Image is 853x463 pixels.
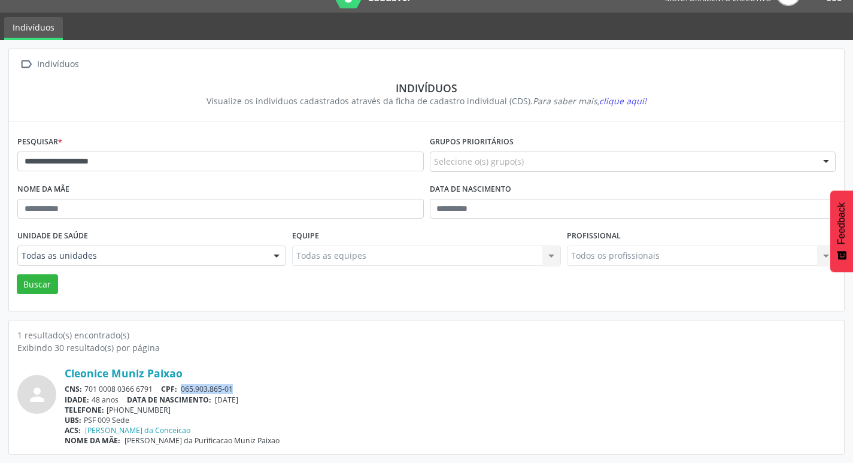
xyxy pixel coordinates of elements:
[65,395,89,405] span: IDADE:
[567,227,621,246] label: Profissional
[533,95,646,107] i: Para saber mais,
[17,56,35,73] i: 
[65,384,836,394] div: 701 0008 0366 6791
[35,56,81,73] div: Indivíduos
[17,341,836,354] div: Exibindo 30 resultado(s) por página
[17,133,62,152] label: Pesquisar
[17,329,836,341] div: 1 resultado(s) encontrado(s)
[26,384,48,405] i: person
[125,435,280,446] span: [PERSON_NAME] da Purificacao Muniz Paixao
[17,180,69,199] label: Nome da mãe
[65,415,81,425] span: UBS:
[430,180,511,199] label: Data de nascimento
[17,274,58,295] button: Buscar
[65,384,82,394] span: CNS:
[430,133,514,152] label: Grupos prioritários
[127,395,211,405] span: DATA DE NASCIMENTO:
[836,202,847,244] span: Feedback
[4,17,63,40] a: Indivíduos
[65,435,120,446] span: NOME DA MÃE:
[292,227,319,246] label: Equipe
[65,405,836,415] div: [PHONE_NUMBER]
[26,95,827,107] div: Visualize os indivíduos cadastrados através da ficha de cadastro individual (CDS).
[17,227,88,246] label: Unidade de saúde
[161,384,177,394] span: CPF:
[85,425,190,435] a: [PERSON_NAME] da Conceicao
[65,425,81,435] span: ACS:
[65,415,836,425] div: PSF 009 Sede
[181,384,233,394] span: 065.903.865-01
[215,395,238,405] span: [DATE]
[22,250,262,262] span: Todas as unidades
[65,405,104,415] span: TELEFONE:
[599,95,646,107] span: clique aqui!
[65,395,836,405] div: 48 anos
[26,81,827,95] div: Indivíduos
[434,155,524,168] span: Selecione o(s) grupo(s)
[17,56,81,73] a:  Indivíduos
[830,190,853,272] button: Feedback - Mostrar pesquisa
[65,367,183,380] a: Cleonice Muniz Paixao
